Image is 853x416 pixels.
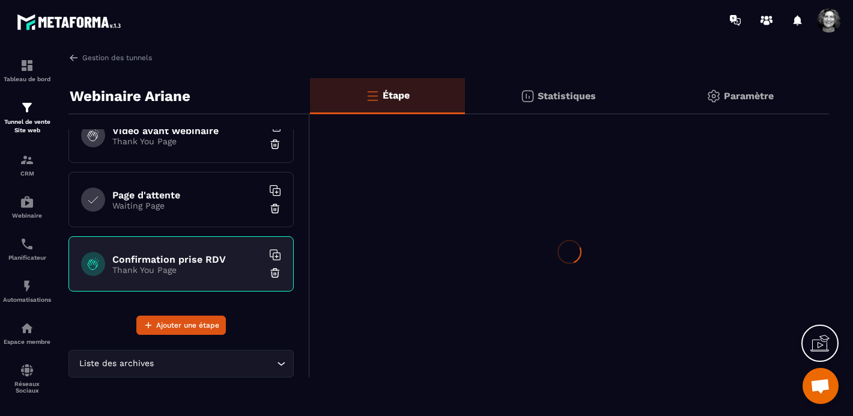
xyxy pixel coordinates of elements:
[17,11,125,33] img: logo
[520,89,535,103] img: stats.20deebd0.svg
[269,267,281,279] img: trash
[3,118,51,135] p: Tunnel de vente Site web
[269,138,281,150] img: trash
[3,91,51,144] a: formationformationTunnel de vente Site web
[20,58,34,73] img: formation
[3,270,51,312] a: automationsautomationsAutomatisations
[20,153,34,167] img: formation
[20,237,34,251] img: scheduler
[112,201,263,210] p: Waiting Page
[706,89,721,103] img: setting-gr.5f69749f.svg
[112,265,263,275] p: Thank You Page
[68,350,294,378] div: Search for option
[20,195,34,209] img: automations
[3,76,51,82] p: Tableau de bord
[383,90,410,101] p: Étape
[269,203,281,215] img: trash
[20,363,34,378] img: social-network
[112,125,263,136] h6: Video avant webinaire
[803,368,839,404] div: Ouvrir le chat
[3,354,51,403] a: social-networksocial-networkRéseaux Sociaux
[68,52,152,63] a: Gestion des tunnels
[112,254,263,265] h6: Confirmation prise RDV
[3,186,51,228] a: automationsautomationsWebinaire
[136,316,226,335] button: Ajouter une étape
[724,90,774,102] p: Paramètre
[70,84,190,108] p: Webinaire Ariane
[76,357,156,370] span: Liste des archives
[112,189,263,201] h6: Page d'attente
[3,212,51,219] p: Webinaire
[3,296,51,303] p: Automatisations
[538,90,596,102] p: Statistiques
[365,88,380,103] img: bars-o.4a397970.svg
[20,279,34,293] img: automations
[3,49,51,91] a: formationformationTableau de bord
[3,381,51,394] p: Réseaux Sociaux
[3,254,51,261] p: Planificateur
[20,100,34,115] img: formation
[68,52,79,63] img: arrow
[3,338,51,345] p: Espace membre
[3,312,51,354] a: automationsautomationsEspace membre
[112,136,263,146] p: Thank You Page
[156,357,274,370] input: Search for option
[3,170,51,177] p: CRM
[3,228,51,270] a: schedulerschedulerPlanificateur
[156,319,219,331] span: Ajouter une étape
[20,321,34,335] img: automations
[3,144,51,186] a: formationformationCRM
